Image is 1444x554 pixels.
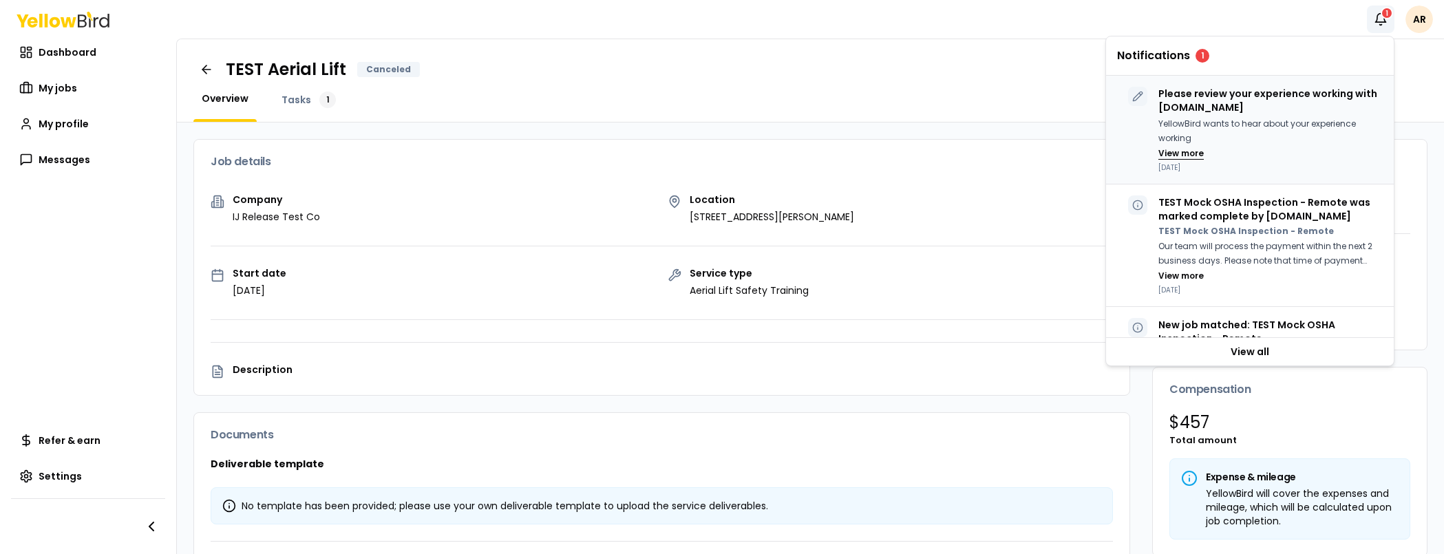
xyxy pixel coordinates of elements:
button: View more [1158,270,1204,281]
div: TEST Mock OSHA Inspection - Remote was marked complete by [DOMAIN_NAME]TEST Mock OSHA Inspection ... [1106,184,1394,307]
h5: Expense & mileage [1181,470,1399,484]
p: [DATE] [1158,162,1383,173]
p: Company [233,195,320,204]
a: Dashboard [11,39,165,66]
p: Description [233,365,1113,374]
span: Settings [39,469,82,483]
p: Aerial Lift Safety Training [690,284,809,297]
div: 1 [319,92,336,108]
span: Notifications [1117,50,1190,61]
p: $ 457 [1169,412,1410,434]
p: [STREET_ADDRESS][PERSON_NAME] [690,210,854,224]
h1: TEST Aerial Lift [226,58,346,81]
div: 1 [1381,7,1393,19]
div: YellowBird will cover the expenses and mileage, which will be calculated upon job completion. [1181,487,1399,528]
p: IJ Release Test Co [233,210,320,224]
span: Refer & earn [39,434,100,447]
a: Settings [11,462,165,490]
button: View more [1158,148,1204,159]
h3: Job details [211,156,1113,167]
span: My profile [39,117,89,131]
p: Service type [690,268,809,278]
a: Overview [193,92,257,105]
div: 1 [1196,49,1209,63]
h3: Documents [211,429,1113,440]
p: Our team will process the payment within the next 2 business days. Please note that time of payme... [1158,239,1383,268]
p: New job matched: TEST Mock OSHA Inspection - Remote [1158,318,1383,345]
p: TEST Mock OSHA Inspection - Remote was marked complete by [DOMAIN_NAME] [1158,195,1383,223]
a: Refer & earn [11,427,165,454]
a: My jobs [11,74,165,102]
p: [DATE] [233,284,286,297]
span: Messages [39,153,90,167]
h3: Compensation [1169,384,1410,395]
p: TEST Mock OSHA Inspection - Remote [1158,226,1383,237]
span: AR [1405,6,1433,33]
h3: Deliverable template [211,457,1113,471]
p: Start date [233,268,286,278]
a: My profile [11,110,165,138]
div: Please review your experience working with [DOMAIN_NAME]YellowBird wants to hear about your exper... [1106,76,1394,184]
a: Tasks1 [273,92,344,108]
p: YellowBird wants to hear about your experience working [1158,117,1383,145]
div: Canceled [357,62,420,77]
span: Overview [202,92,248,105]
span: Tasks [282,93,311,107]
div: New job matched: TEST Mock OSHA Inspection - RemoteThanks for accepting theTEST Mock OSHA Inspect... [1106,307,1394,416]
span: My jobs [39,81,77,95]
button: 1 [1367,6,1394,33]
a: View all [1106,338,1394,365]
div: No template has been provided; please use your own deliverable template to upload the service del... [222,499,1101,513]
p: Please review your experience working with [DOMAIN_NAME] [1158,87,1383,114]
span: Dashboard [39,45,96,59]
p: [DATE] [1158,285,1383,295]
p: Location [690,195,854,204]
p: Total amount [1169,434,1410,447]
a: Messages [11,146,165,173]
